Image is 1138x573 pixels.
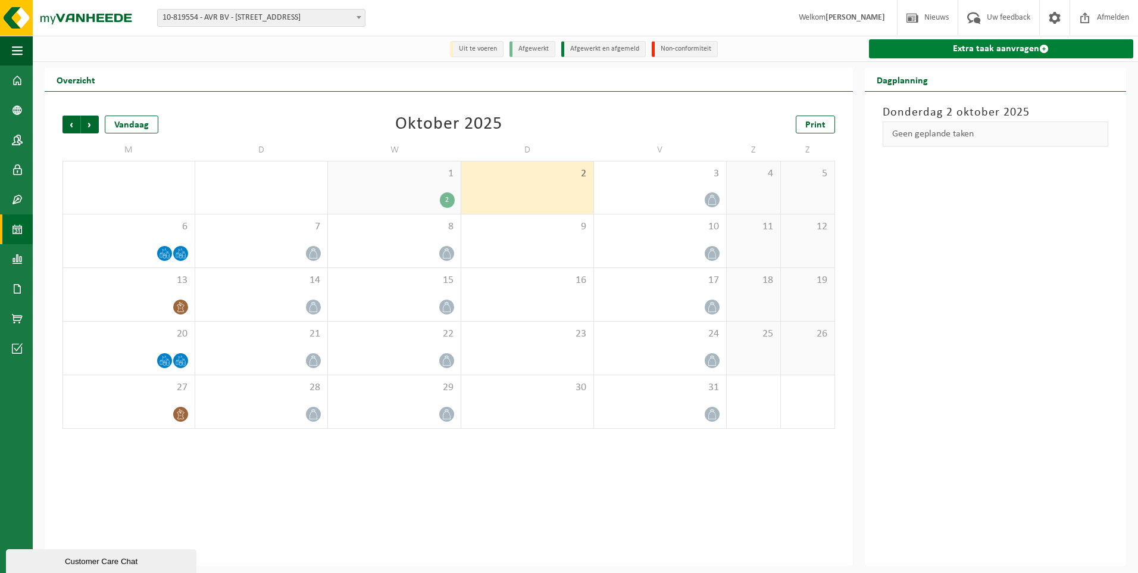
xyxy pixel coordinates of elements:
[467,381,587,394] span: 30
[201,381,321,394] span: 28
[467,274,587,287] span: 16
[826,13,885,22] strong: [PERSON_NAME]
[201,274,321,287] span: 14
[600,167,720,180] span: 3
[334,328,454,341] span: 22
[69,328,189,341] span: 20
[467,328,587,341] span: 23
[328,139,461,161] td: W
[787,220,829,233] span: 12
[805,120,826,130] span: Print
[733,274,774,287] span: 18
[796,116,835,133] a: Print
[158,10,365,26] span: 10-819554 - AVR BV - 8800 ROESELARE, MEENSESTEENWEG 545
[334,220,454,233] span: 8
[787,274,829,287] span: 19
[334,274,454,287] span: 15
[652,41,718,57] li: Non-conformiteit
[334,167,454,180] span: 1
[201,220,321,233] span: 7
[467,167,587,180] span: 2
[450,41,504,57] li: Uit te voeren
[865,68,940,91] h2: Dagplanning
[869,39,1133,58] a: Extra taak aanvragen
[733,328,774,341] span: 25
[334,381,454,394] span: 29
[45,68,107,91] h2: Overzicht
[883,122,1108,147] div: Geen geplande taken
[600,274,720,287] span: 17
[787,167,829,180] span: 5
[594,139,727,161] td: V
[733,167,774,180] span: 4
[509,41,555,57] li: Afgewerkt
[157,9,365,27] span: 10-819554 - AVR BV - 8800 ROESELARE, MEENSESTEENWEG 545
[395,116,502,133] div: Oktober 2025
[781,139,835,161] td: Z
[787,328,829,341] span: 26
[81,116,99,133] span: Volgende
[461,139,594,161] td: D
[201,328,321,341] span: 21
[69,274,189,287] span: 13
[69,220,189,233] span: 6
[62,139,195,161] td: M
[733,220,774,233] span: 11
[883,104,1108,122] h3: Donderdag 2 oktober 2025
[600,381,720,394] span: 31
[467,220,587,233] span: 9
[440,192,455,208] div: 2
[600,220,720,233] span: 10
[727,139,781,161] td: Z
[62,116,80,133] span: Vorige
[600,328,720,341] span: 24
[6,547,199,573] iframe: chat widget
[561,41,646,57] li: Afgewerkt en afgemeld
[69,381,189,394] span: 27
[105,116,158,133] div: Vandaag
[195,139,328,161] td: D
